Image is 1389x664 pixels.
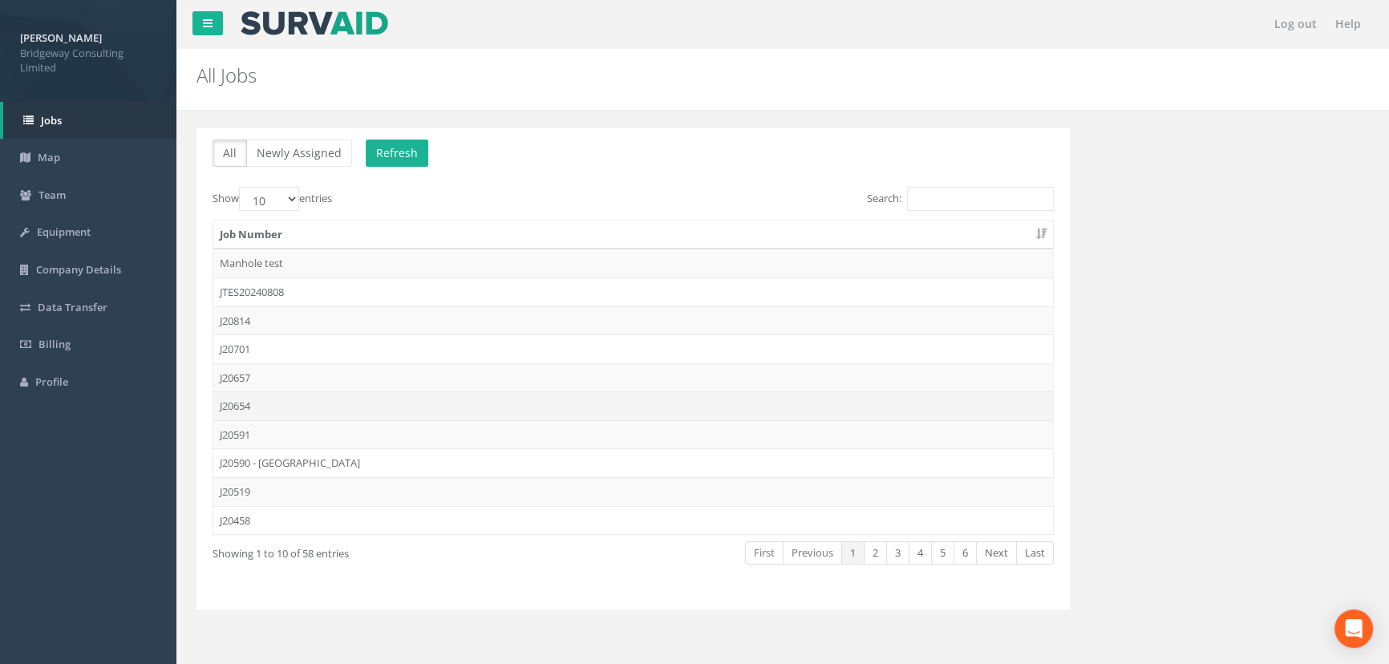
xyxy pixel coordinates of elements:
[841,541,865,565] a: 1
[38,300,107,314] span: Data Transfer
[745,541,784,565] a: First
[246,140,352,167] button: Newly Assigned
[213,187,332,211] label: Show entries
[38,188,66,202] span: Team
[239,187,299,211] select: Showentries
[1334,609,1373,648] div: Open Intercom Messenger
[213,306,1053,335] td: J20814
[213,363,1053,392] td: J20657
[931,541,954,565] a: 5
[213,334,1053,363] td: J20701
[783,541,842,565] a: Previous
[213,477,1053,506] td: J20519
[867,187,1054,211] label: Search:
[213,420,1053,449] td: J20591
[213,140,247,167] button: All
[366,140,428,167] button: Refresh
[886,541,909,565] a: 3
[213,540,549,561] div: Showing 1 to 10 of 58 entries
[213,277,1053,306] td: JTES20240808
[976,541,1017,565] a: Next
[20,26,156,75] a: [PERSON_NAME] Bridgeway Consulting Limited
[1016,541,1054,565] a: Last
[213,448,1053,477] td: J20590 - [GEOGRAPHIC_DATA]
[213,221,1053,249] th: Job Number: activate to sort column ascending
[36,262,121,277] span: Company Details
[907,187,1054,211] input: Search:
[213,249,1053,277] td: Manhole test
[954,541,977,565] a: 6
[3,102,176,140] a: Jobs
[38,337,71,351] span: Billing
[909,541,932,565] a: 4
[35,375,68,389] span: Profile
[38,150,60,164] span: Map
[213,391,1053,420] td: J20654
[41,113,62,128] span: Jobs
[196,65,1169,86] h2: All Jobs
[864,541,887,565] a: 2
[20,30,102,45] strong: [PERSON_NAME]
[37,225,91,239] span: Equipment
[20,46,156,75] span: Bridgeway Consulting Limited
[213,506,1053,535] td: J20458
